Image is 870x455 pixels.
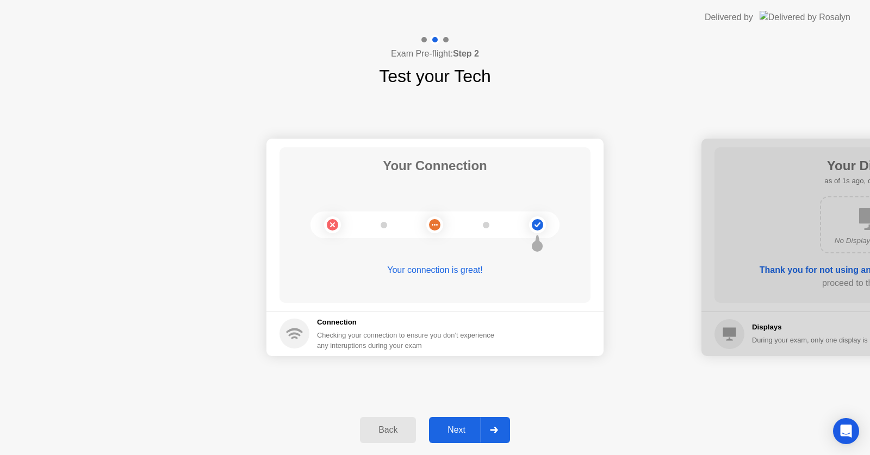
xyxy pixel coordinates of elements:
[360,417,416,443] button: Back
[429,417,510,443] button: Next
[453,49,479,58] b: Step 2
[379,63,491,89] h1: Test your Tech
[705,11,753,24] div: Delivered by
[833,418,859,444] div: Open Intercom Messenger
[363,425,413,435] div: Back
[432,425,481,435] div: Next
[317,330,501,351] div: Checking your connection to ensure you don’t experience any interuptions during your exam
[383,156,487,176] h1: Your Connection
[317,317,501,328] h5: Connection
[760,11,850,23] img: Delivered by Rosalyn
[391,47,479,60] h4: Exam Pre-flight:
[279,264,591,277] div: Your connection is great!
